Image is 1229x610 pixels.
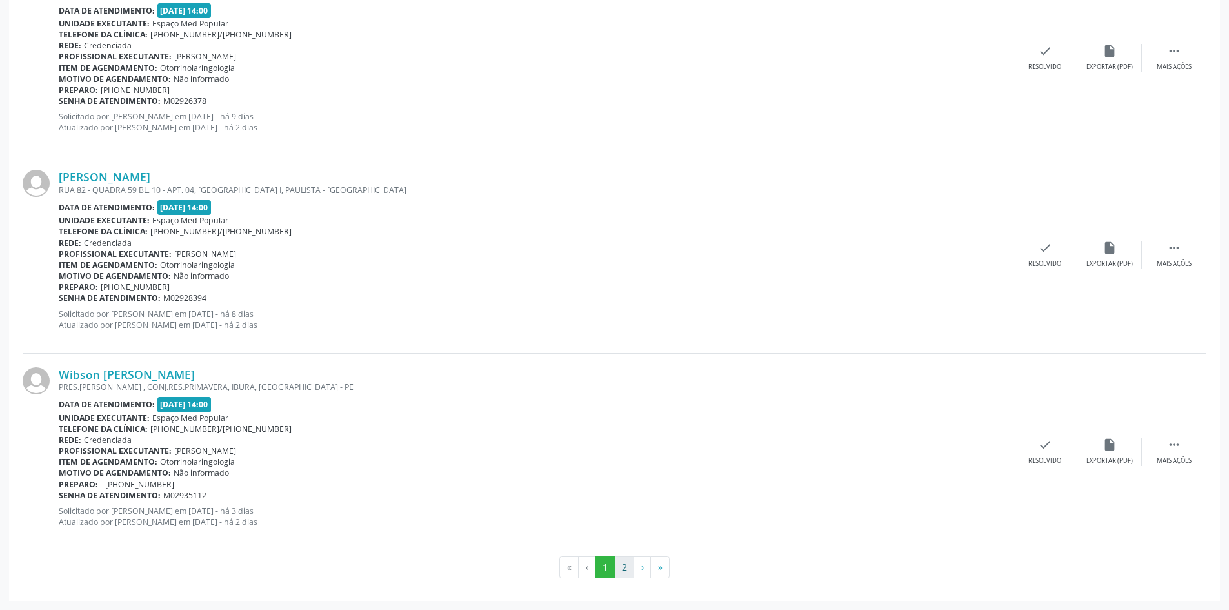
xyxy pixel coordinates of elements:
div: Resolvido [1028,259,1061,269]
i: check [1038,438,1052,452]
b: Motivo de agendamento: [59,74,171,85]
p: Solicitado por [PERSON_NAME] em [DATE] - há 8 dias Atualizado por [PERSON_NAME] em [DATE] - há 2 ... [59,309,1013,330]
b: Telefone da clínica: [59,423,148,434]
span: Espaço Med Popular [152,215,228,226]
b: Preparo: [59,85,98,96]
div: Mais ações [1157,456,1192,465]
b: Item de agendamento: [59,63,157,74]
b: Telefone da clínica: [59,29,148,40]
b: Data de atendimento: [59,399,155,410]
p: Solicitado por [PERSON_NAME] em [DATE] - há 9 dias Atualizado por [PERSON_NAME] em [DATE] - há 2 ... [59,111,1013,133]
b: Motivo de agendamento: [59,270,171,281]
span: [PHONE_NUMBER]/[PHONE_NUMBER] [150,29,292,40]
b: Data de atendimento: [59,202,155,213]
b: Motivo de agendamento: [59,467,171,478]
span: [DATE] 14:00 [157,397,212,412]
b: Item de agendamento: [59,259,157,270]
a: Wibson [PERSON_NAME] [59,367,195,381]
b: Unidade executante: [59,412,150,423]
span: Não informado [174,74,229,85]
div: Mais ações [1157,259,1192,269]
i: insert_drive_file [1103,241,1117,255]
span: Espaço Med Popular [152,412,228,423]
span: [PERSON_NAME] [174,51,236,62]
b: Senha de atendimento: [59,96,161,107]
span: M02935112 [163,490,206,501]
span: Espaço Med Popular [152,18,228,29]
p: Solicitado por [PERSON_NAME] em [DATE] - há 3 dias Atualizado por [PERSON_NAME] em [DATE] - há 2 ... [59,505,1013,527]
span: Não informado [174,467,229,478]
span: [PHONE_NUMBER]/[PHONE_NUMBER] [150,423,292,434]
b: Profissional executante: [59,249,172,259]
div: PRES.[PERSON_NAME] , CONJ.RES.PRIMAVERA, IBURA, [GEOGRAPHIC_DATA] - PE [59,381,1013,392]
span: [PHONE_NUMBER] [101,85,170,96]
span: M02926378 [163,96,206,107]
i:  [1167,44,1181,58]
span: - [PHONE_NUMBER] [101,479,174,490]
span: [DATE] 14:00 [157,3,212,18]
ul: Pagination [23,556,1206,578]
button: Go to last page [650,556,670,578]
span: [PHONE_NUMBER] [101,281,170,292]
div: Exportar (PDF) [1086,259,1133,269]
span: Otorrinolaringologia [160,456,235,467]
i:  [1167,438,1181,452]
i: check [1038,44,1052,58]
b: Data de atendimento: [59,5,155,16]
span: Não informado [174,270,229,281]
button: Go to page 1 [595,556,615,578]
b: Telefone da clínica: [59,226,148,237]
div: Exportar (PDF) [1086,456,1133,465]
span: Credenciada [84,238,132,249]
div: Exportar (PDF) [1086,63,1133,72]
span: Credenciada [84,40,132,51]
img: img [23,367,50,394]
span: Otorrinolaringologia [160,63,235,74]
span: Credenciada [84,434,132,445]
button: Go to page 2 [614,556,634,578]
div: RUA 82 - QUADRA 59 BL. 10 - APT. 04, [GEOGRAPHIC_DATA] I, PAULISTA - [GEOGRAPHIC_DATA] [59,185,1013,196]
i: insert_drive_file [1103,438,1117,452]
b: Unidade executante: [59,215,150,226]
span: [DATE] 14:00 [157,200,212,215]
span: [PERSON_NAME] [174,445,236,456]
div: Mais ações [1157,63,1192,72]
button: Go to next page [634,556,651,578]
b: Rede: [59,434,81,445]
b: Preparo: [59,479,98,490]
span: [PHONE_NUMBER]/[PHONE_NUMBER] [150,226,292,237]
span: [PERSON_NAME] [174,249,236,259]
b: Senha de atendimento: [59,292,161,303]
i: insert_drive_file [1103,44,1117,58]
b: Unidade executante: [59,18,150,29]
span: Otorrinolaringologia [160,259,235,270]
div: Resolvido [1028,456,1061,465]
i:  [1167,241,1181,255]
span: M02928394 [163,292,206,303]
b: Item de agendamento: [59,456,157,467]
div: Resolvido [1028,63,1061,72]
img: img [23,170,50,197]
b: Rede: [59,238,81,249]
a: [PERSON_NAME] [59,170,150,184]
b: Profissional executante: [59,445,172,456]
b: Senha de atendimento: [59,490,161,501]
i: check [1038,241,1052,255]
b: Preparo: [59,281,98,292]
b: Profissional executante: [59,51,172,62]
b: Rede: [59,40,81,51]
